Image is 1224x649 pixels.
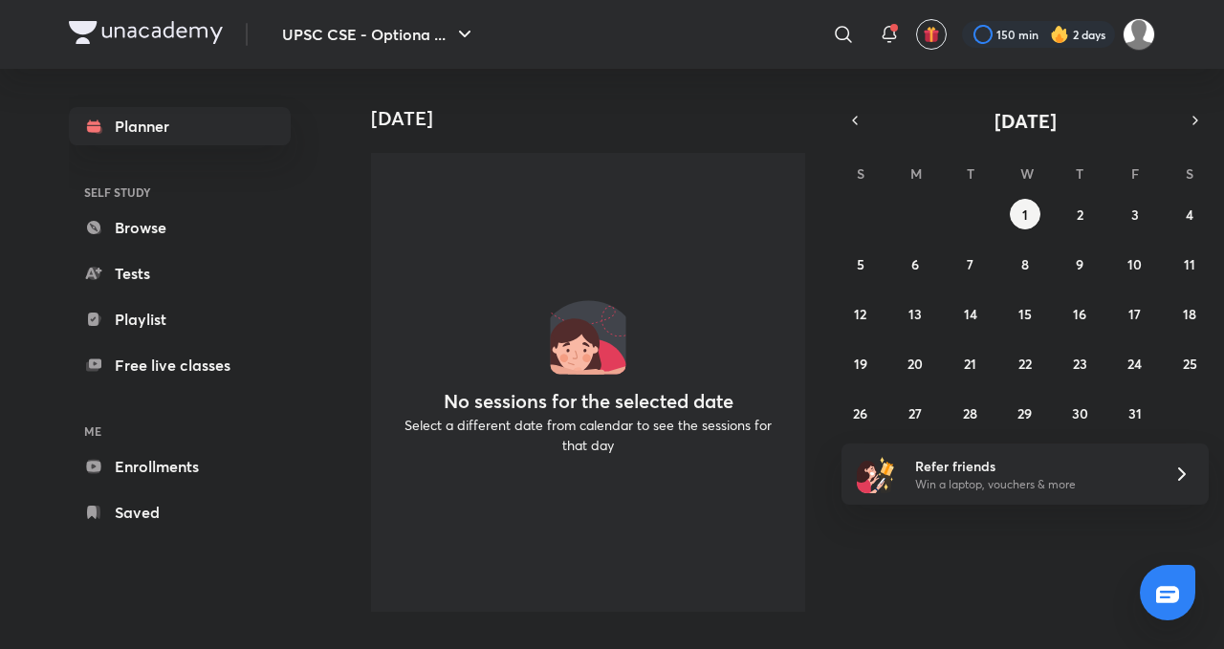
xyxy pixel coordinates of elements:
[845,249,876,279] button: October 5, 2025
[1183,355,1197,373] abbr: October 25, 2025
[964,355,976,373] abbr: October 21, 2025
[1184,255,1195,273] abbr: October 11, 2025
[394,415,782,455] p: Select a different date from calendar to see the sessions for that day
[1120,199,1150,229] button: October 3, 2025
[69,107,291,145] a: Planner
[908,404,922,422] abbr: October 27, 2025
[1050,25,1069,44] img: streak
[1120,348,1150,379] button: October 24, 2025
[1064,348,1095,379] button: October 23, 2025
[1064,249,1095,279] button: October 9, 2025
[69,176,291,208] h6: SELF STUDY
[1072,404,1088,422] abbr: October 30, 2025
[1128,305,1141,323] abbr: October 17, 2025
[1064,398,1095,428] button: October 30, 2025
[910,164,922,183] abbr: Monday
[1131,206,1139,224] abbr: October 3, 2025
[1010,199,1040,229] button: October 1, 2025
[907,355,923,373] abbr: October 20, 2025
[868,107,1182,134] button: [DATE]
[955,348,986,379] button: October 21, 2025
[1174,298,1205,329] button: October 18, 2025
[371,107,820,130] h4: [DATE]
[916,19,947,50] button: avatar
[963,404,977,422] abbr: October 28, 2025
[854,305,866,323] abbr: October 12, 2025
[900,249,930,279] button: October 6, 2025
[1127,255,1142,273] abbr: October 10, 2025
[69,493,291,531] a: Saved
[1010,348,1040,379] button: October 22, 2025
[1020,164,1034,183] abbr: Wednesday
[908,305,922,323] abbr: October 13, 2025
[900,348,930,379] button: October 20, 2025
[1064,298,1095,329] button: October 16, 2025
[1022,206,1028,224] abbr: October 1, 2025
[964,305,977,323] abbr: October 14, 2025
[69,21,223,44] img: Company Logo
[1010,298,1040,329] button: October 15, 2025
[994,108,1057,134] span: [DATE]
[845,298,876,329] button: October 12, 2025
[1076,164,1083,183] abbr: Thursday
[955,398,986,428] button: October 28, 2025
[1174,348,1205,379] button: October 25, 2025
[857,164,864,183] abbr: Sunday
[1127,355,1142,373] abbr: October 24, 2025
[955,298,986,329] button: October 14, 2025
[1010,249,1040,279] button: October 8, 2025
[1064,199,1095,229] button: October 2, 2025
[1021,255,1029,273] abbr: October 8, 2025
[1018,355,1032,373] abbr: October 22, 2025
[444,390,733,413] h4: No sessions for the selected date
[69,447,291,486] a: Enrollments
[1174,249,1205,279] button: October 11, 2025
[1018,305,1032,323] abbr: October 15, 2025
[550,298,626,375] img: No events
[1131,164,1139,183] abbr: Friday
[853,404,867,422] abbr: October 26, 2025
[845,398,876,428] button: October 26, 2025
[923,26,940,43] img: avatar
[1120,398,1150,428] button: October 31, 2025
[1073,355,1087,373] abbr: October 23, 2025
[1077,206,1083,224] abbr: October 2, 2025
[900,298,930,329] button: October 13, 2025
[857,455,895,493] img: referral
[1174,199,1205,229] button: October 4, 2025
[967,164,974,183] abbr: Tuesday
[69,208,291,247] a: Browse
[1073,305,1086,323] abbr: October 16, 2025
[69,21,223,49] a: Company Logo
[967,255,973,273] abbr: October 7, 2025
[69,415,291,447] h6: ME
[1183,305,1196,323] abbr: October 18, 2025
[1128,404,1142,422] abbr: October 31, 2025
[915,476,1150,493] p: Win a laptop, vouchers & more
[955,249,986,279] button: October 7, 2025
[271,15,488,54] button: UPSC CSE - Optiona ...
[1010,398,1040,428] button: October 29, 2025
[1120,298,1150,329] button: October 17, 2025
[900,398,930,428] button: October 27, 2025
[1123,18,1155,51] img: kuldeep Ahir
[69,254,291,292] a: Tests
[1076,255,1083,273] abbr: October 9, 2025
[1120,249,1150,279] button: October 10, 2025
[854,355,867,373] abbr: October 19, 2025
[911,255,919,273] abbr: October 6, 2025
[1186,164,1193,183] abbr: Saturday
[69,300,291,338] a: Playlist
[69,346,291,384] a: Free live classes
[1186,206,1193,224] abbr: October 4, 2025
[845,348,876,379] button: October 19, 2025
[857,255,864,273] abbr: October 5, 2025
[915,456,1150,476] h6: Refer friends
[1017,404,1032,422] abbr: October 29, 2025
